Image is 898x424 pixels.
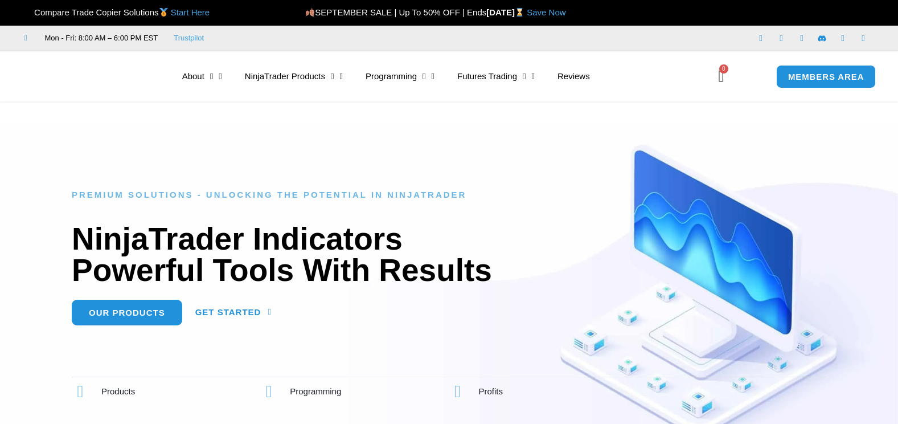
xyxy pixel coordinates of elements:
span: Programming [290,386,341,396]
span: Mon - Fri: 8:00 AM – 6:00 PM EST [42,31,158,45]
a: 0 [702,60,741,93]
span: Our Products [89,308,165,317]
a: Start Here [171,7,210,17]
span: Products [101,386,135,396]
a: Save Now [527,7,565,17]
img: LogoAI | Affordable Indicators – NinjaTrader [27,56,150,97]
a: Our Products [72,300,182,325]
a: Trustpilot [174,31,204,45]
span: 0 [719,64,728,74]
span: Get Started [195,308,261,316]
h1: NinjaTrader Indicators Powerful Tools With Results [72,223,826,286]
a: Reviews [546,63,601,89]
a: NinjaTrader Products [233,63,354,89]
span: MEMBERS AREA [788,72,864,81]
a: Get Started [195,300,272,325]
h6: Premium Solutions - Unlocking the Potential in NinjaTrader [72,190,826,201]
span: Profits [479,386,503,396]
span: SEPTEMBER SALE | Up To 50% OFF | Ends [305,7,486,17]
nav: Menu [171,63,701,89]
a: Futures Trading [446,63,546,89]
span: Compare Trade Copier Solutions [24,7,210,17]
img: 🍂 [306,8,314,17]
strong: [DATE] [486,7,527,17]
img: 🏆 [25,8,34,17]
img: 🥇 [159,8,168,17]
a: About [171,63,233,89]
a: MEMBERS AREA [776,65,876,88]
a: Programming [354,63,446,89]
img: ⌛ [515,8,524,17]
